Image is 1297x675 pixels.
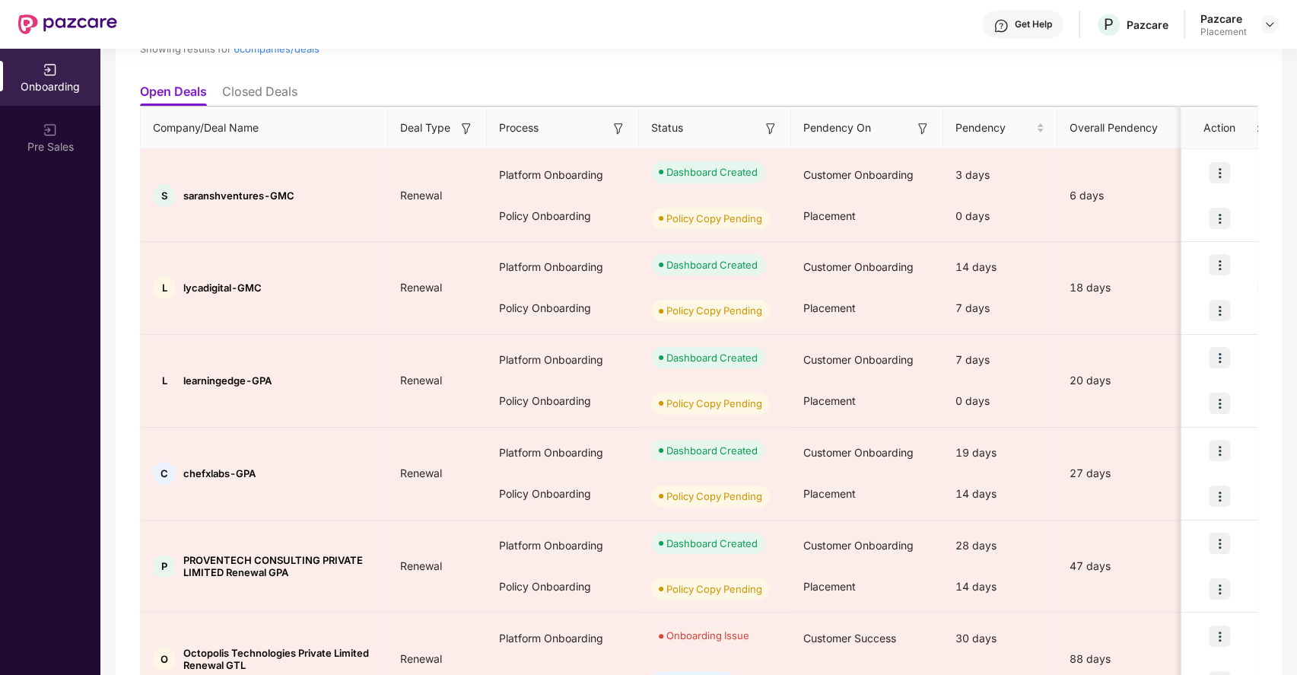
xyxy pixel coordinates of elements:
img: icon [1209,347,1230,368]
div: 28 days [943,525,1057,566]
div: Pazcare [1127,18,1168,32]
span: Octopolis Technologies Private Limited Renewal GTL [183,647,376,671]
div: Dashboard Created [666,164,758,180]
img: icon [1209,626,1230,647]
li: Closed Deals [222,84,297,106]
div: Policy Copy Pending [666,303,762,318]
img: svg+xml;base64,PHN2ZyB3aWR0aD0iMTYiIGhlaWdodD0iMTYiIHZpZXdCb3g9IjAgMCAxNiAxNiIgZmlsbD0ibm9uZSIgeG... [763,121,778,136]
div: 47 days [1057,558,1187,575]
span: Status [651,119,683,136]
img: icon [1209,208,1230,229]
div: Dashboard Created [666,257,758,272]
img: icon [1209,254,1230,275]
div: Policy Copy Pending [666,396,762,411]
div: 30 days [943,618,1057,659]
div: Showing results for [140,43,945,55]
div: 88 days [1057,651,1187,667]
div: Platform Onboarding [487,247,639,288]
div: P [153,555,176,578]
span: Placement [803,301,856,314]
div: 6 days [1057,187,1187,204]
div: O [153,648,176,670]
div: 27 days [1057,465,1187,482]
div: Dashboard Created [666,350,758,365]
div: Policy Copy Pending [666,211,762,226]
div: S [153,184,176,207]
th: Pendency [943,107,1057,149]
img: icon [1209,300,1230,321]
img: svg+xml;base64,PHN2ZyBpZD0iRHJvcGRvd24tMzJ4MzIiIHhtbG5zPSJodHRwOi8vd3d3LnczLm9yZy8yMDAwL3N2ZyIgd2... [1264,18,1276,30]
span: Placement [803,209,856,222]
span: 6 companies/deals [234,43,319,55]
th: Company/Deal Name [141,107,388,149]
span: Renewal [388,374,454,387]
th: Overall Pendency [1057,107,1187,149]
span: Renewal [388,466,454,479]
span: Customer Onboarding [803,260,914,273]
span: Renewal [388,652,454,665]
div: Policy Copy Pending [666,581,762,597]
div: L [153,276,176,299]
img: svg+xml;base64,PHN2ZyB3aWR0aD0iMTYiIGhlaWdodD0iMTYiIHZpZXdCb3g9IjAgMCAxNiAxNiIgZmlsbD0ibm9uZSIgeG... [459,121,474,136]
div: Platform Onboarding [487,618,639,659]
div: 14 days [943,566,1057,607]
div: Placement [1200,26,1247,38]
span: Customer Onboarding [803,539,914,552]
span: P [1104,15,1114,33]
div: 0 days [943,196,1057,237]
span: Customer Onboarding [803,353,914,366]
div: Policy Onboarding [487,196,639,237]
span: PROVENTECH CONSULTING PRIVATE LIMITED Renewal GPA [183,554,376,578]
div: 19 days [943,432,1057,473]
img: svg+xml;base64,PHN2ZyB3aWR0aD0iMjAiIGhlaWdodD0iMjAiIHZpZXdCb3g9IjAgMCAyMCAyMCIgZmlsbD0ibm9uZSIgeG... [43,123,58,138]
img: icon [1209,440,1230,461]
div: 14 days [943,473,1057,514]
span: Process [499,119,539,136]
div: Policy Copy Pending [666,489,762,504]
span: Customer Onboarding [803,446,914,459]
div: Pazcare [1200,11,1247,26]
span: Renewal [388,281,454,294]
img: svg+xml;base64,PHN2ZyBpZD0iSGVscC0zMngzMiIgeG1sbnM9Imh0dHA6Ly93d3cudzMub3JnLzIwMDAvc3ZnIiB3aWR0aD... [993,18,1009,33]
img: icon [1209,533,1230,554]
span: Renewal [388,189,454,202]
span: Customer Success [803,632,896,645]
span: saranshventures-GMC [183,189,294,202]
span: Placement [803,487,856,500]
img: svg+xml;base64,PHN2ZyB3aWR0aD0iMTYiIGhlaWdodD0iMTYiIHZpZXdCb3g9IjAgMCAxNiAxNiIgZmlsbD0ibm9uZSIgeG... [915,121,930,136]
div: Platform Onboarding [487,154,639,196]
div: Onboarding Issue [666,628,749,643]
div: 7 days [943,339,1057,380]
img: icon [1209,486,1230,507]
div: Platform Onboarding [487,339,639,380]
div: C [153,462,176,485]
div: 3 days [943,154,1057,196]
span: Pendency [955,119,1033,136]
div: 14 days [943,247,1057,288]
img: New Pazcare Logo [18,14,117,34]
div: 7 days [943,288,1057,329]
img: icon [1209,162,1230,183]
div: 18 days [1057,279,1187,296]
div: 0 days [943,380,1057,422]
span: Deal Type [400,119,450,136]
div: Platform Onboarding [487,432,639,473]
div: Policy Onboarding [487,566,639,607]
span: Placement [803,394,856,407]
span: Renewal [388,559,454,572]
img: svg+xml;base64,PHN2ZyB3aWR0aD0iMjAiIGhlaWdodD0iMjAiIHZpZXdCb3g9IjAgMCAyMCAyMCIgZmlsbD0ibm9uZSIgeG... [43,62,58,78]
span: Placement [803,580,856,593]
div: 20 days [1057,372,1187,389]
span: Pendency On [803,119,871,136]
div: Get Help [1015,18,1052,30]
div: L [153,369,176,392]
span: lycadigital-GMC [183,282,262,294]
div: Policy Onboarding [487,288,639,329]
div: Policy Onboarding [487,473,639,514]
span: chefxlabs-GPA [183,467,256,479]
img: svg+xml;base64,PHN2ZyB3aWR0aD0iMTYiIGhlaWdodD0iMTYiIHZpZXdCb3g9IjAgMCAxNiAxNiIgZmlsbD0ibm9uZSIgeG... [611,121,626,136]
div: Dashboard Created [666,536,758,551]
th: Action [1181,107,1257,149]
img: icon [1209,393,1230,414]
span: Customer Onboarding [803,168,914,181]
